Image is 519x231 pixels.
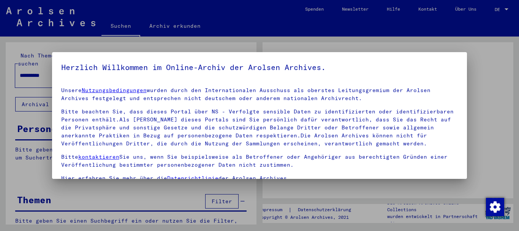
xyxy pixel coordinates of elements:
[61,108,458,148] p: Bitte beachten Sie, dass dieses Portal über NS - Verfolgte sensible Daten zu identifizierten oder...
[61,174,458,182] p: Hier erfahren Sie mehr über die der Arolsen Archives.
[61,86,458,102] p: Unsere wurden durch den Internationalen Ausschuss als oberstes Leitungsgremium der Arolsen Archiv...
[82,87,147,94] a: Nutzungsbedingungen
[61,61,458,73] h5: Herzlich Willkommen im Online-Archiv der Arolsen Archives.
[167,175,218,182] a: Datenrichtlinie
[486,198,504,216] img: Zustimmung ändern
[78,153,119,160] a: kontaktieren
[61,153,458,169] p: Bitte Sie uns, wenn Sie beispielsweise als Betroffener oder Angehöriger aus berechtigten Gründen ...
